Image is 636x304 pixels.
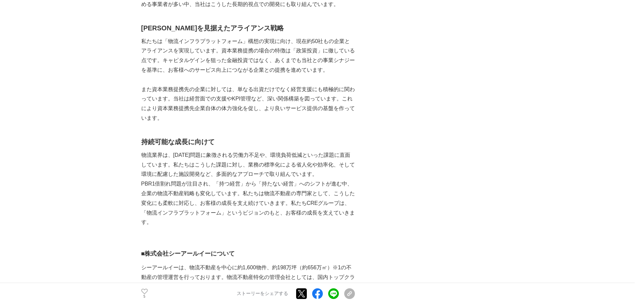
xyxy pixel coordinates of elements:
[141,249,355,259] h3: ■株式会社シーアールイーについて
[141,295,148,298] p: 5
[141,150,355,179] p: 物流業界は、[DATE]問題に象徴される労働力不足や、環境負荷低減といった課題に直面しています。私たちはこうした課題に対し、業務の標準化による省人化や効率化、そして環境に配慮した施設開発など、多...
[141,23,355,33] h2: [PERSON_NAME]を見据えたアライアンス戦略
[141,136,355,147] h2: 持続可能な成長に向けて
[237,291,288,297] p: ストーリーをシェアする
[141,37,355,75] p: 私たちは「物流インフラプラットフォーム」構想の実現に向け、現在約50社もの企業とアライアンスを実現しています。資本業務提携の場合の特徴は「政策投資」に徹している点です。キャピタルゲインを狙った金...
[141,179,355,227] p: PBR1倍割れ問題が注目され、「持つ経営」から「持たない経営」へのシフトが進む中、企業の物流不動産戦略も変化しています。私たちは物流不動産の専門家として、こうした変化にも柔軟に対応し、お客様の成...
[141,85,355,123] p: また資本業務提携先の企業に対しては、単なる出資だけでなく経営支援にも積極的に関わっています。当社は経営面での支援やKPI管理など、深い関係構築を図っています。これにより資本業務提携先企業自体の体...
